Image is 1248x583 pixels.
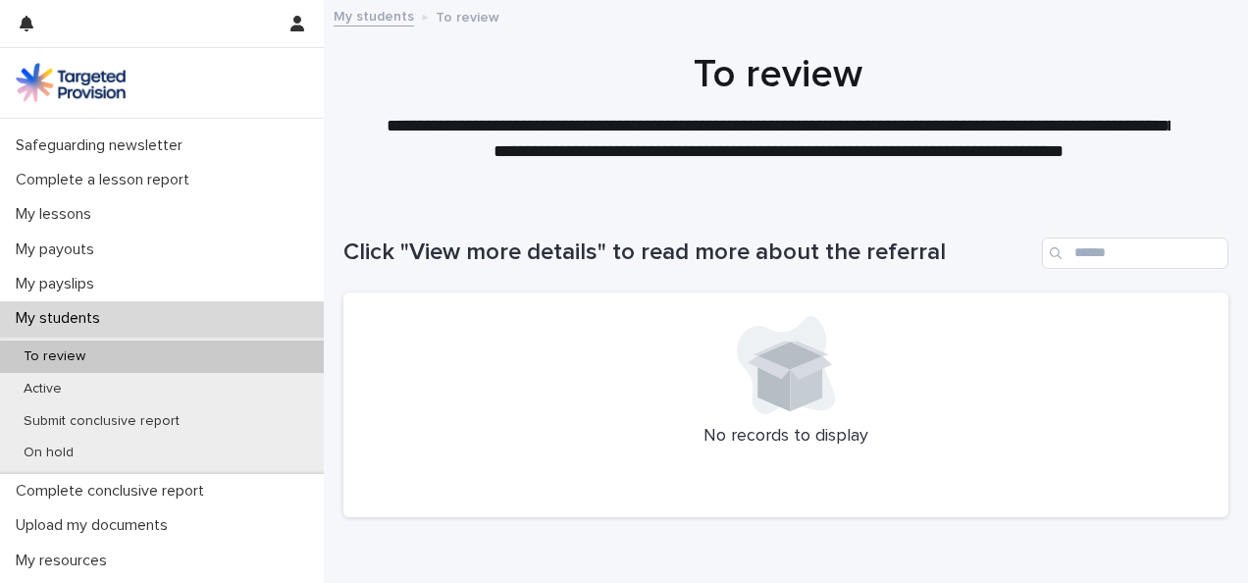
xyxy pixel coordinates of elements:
p: Complete a lesson report [8,171,205,189]
img: M5nRWzHhSzIhMunXDL62 [16,63,126,102]
p: My payslips [8,275,110,293]
h1: To review [343,51,1214,98]
p: No records to display [367,426,1205,448]
h1: Click "View more details" to read more about the referral [343,238,1034,267]
p: To review [8,348,101,365]
p: My lessons [8,205,107,224]
p: My payouts [8,240,110,259]
p: To review [436,5,499,26]
p: Submit conclusive report [8,413,195,430]
p: Active [8,381,78,397]
a: My students [334,4,414,26]
p: Complete conclusive report [8,482,220,501]
p: Safeguarding newsletter [8,136,198,155]
input: Search [1042,238,1228,269]
p: My resources [8,552,123,570]
p: My students [8,309,116,328]
p: Upload my documents [8,516,183,535]
p: On hold [8,445,89,461]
